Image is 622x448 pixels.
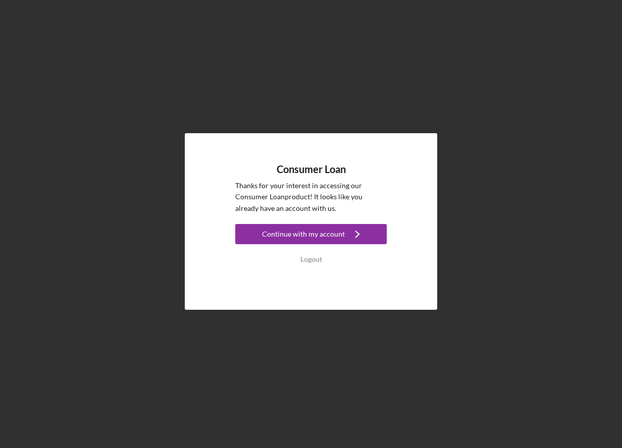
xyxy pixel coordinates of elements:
a: Continue with my account [235,224,387,247]
h4: Consumer Loan [277,163,346,175]
button: Logout [235,249,387,269]
div: Logout [300,249,322,269]
p: Thanks for your interest in accessing our Consumer Loan product! It looks like you already have a... [235,180,387,214]
div: Continue with my account [262,224,345,244]
button: Continue with my account [235,224,387,244]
